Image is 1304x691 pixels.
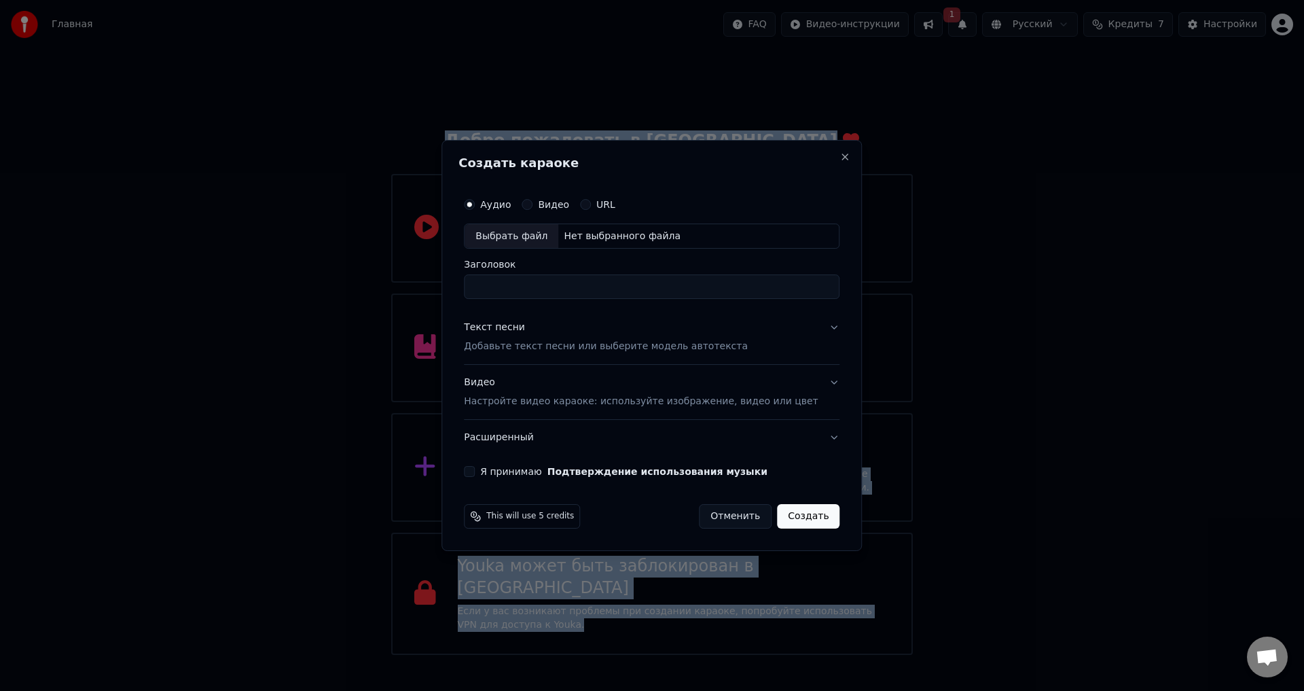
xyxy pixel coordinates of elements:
button: Отменить [699,504,772,529]
label: Видео [538,200,569,209]
h2: Создать караоке [458,157,845,169]
button: Расширенный [464,420,839,455]
div: Выбрать файл [465,224,558,249]
div: Видео [464,376,818,409]
button: Создать [777,504,839,529]
div: Нет выбранного файла [558,230,686,243]
label: Я принимаю [480,467,767,476]
button: Я принимаю [547,467,767,476]
label: URL [596,200,615,209]
button: ВидеоНастройте видео караоке: используйте изображение, видео или цвет [464,366,839,420]
button: Текст песниДобавьте текст песни или выберите модель автотекста [464,311,839,365]
p: Настройте видео караоке: используйте изображение, видео или цвет [464,395,818,408]
div: Текст песни [464,321,525,335]
label: Аудио [480,200,511,209]
span: This will use 5 credits [486,511,574,522]
p: Добавьте текст песни или выберите модель автотекста [464,340,748,354]
label: Заголовок [464,260,839,270]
